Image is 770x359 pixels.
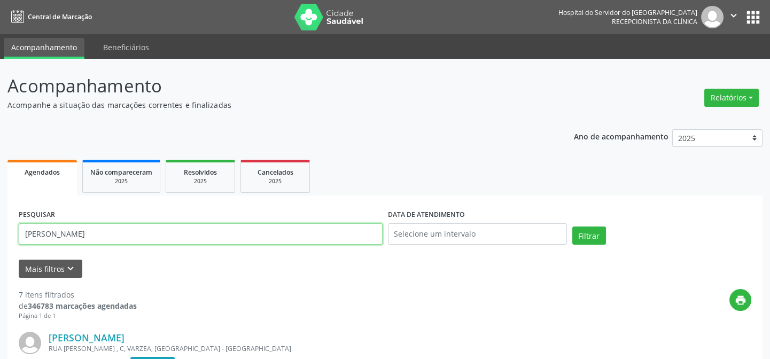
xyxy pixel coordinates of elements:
[19,289,137,300] div: 7 itens filtrados
[558,8,697,17] div: Hospital do Servidor do [GEOGRAPHIC_DATA]
[49,332,125,344] a: [PERSON_NAME]
[7,73,536,99] p: Acompanhamento
[572,227,606,245] button: Filtrar
[25,168,60,177] span: Agendados
[4,38,84,59] a: Acompanhamento
[96,38,157,57] a: Beneficiários
[19,223,383,245] input: Nome, código do beneficiário ou CPF
[388,207,465,223] label: DATA DE ATENDIMENTO
[184,168,217,177] span: Resolvidos
[7,8,92,26] a: Central de Marcação
[258,168,293,177] span: Cancelados
[735,294,746,306] i: print
[90,177,152,185] div: 2025
[19,311,137,321] div: Página 1 de 1
[7,99,536,111] p: Acompanhe a situação das marcações correntes e finalizadas
[19,260,82,278] button: Mais filtroskeyboard_arrow_down
[728,10,740,21] i: 
[28,301,137,311] strong: 346783 marcações agendadas
[574,129,668,143] p: Ano de acompanhamento
[49,344,591,353] div: RUA [PERSON_NAME] , C, VARZEA, [GEOGRAPHIC_DATA] - [GEOGRAPHIC_DATA]
[28,12,92,21] span: Central de Marcação
[724,6,744,28] button: 
[701,6,724,28] img: img
[248,177,302,185] div: 2025
[744,8,763,27] button: apps
[388,223,567,245] input: Selecione um intervalo
[174,177,227,185] div: 2025
[19,207,55,223] label: PESQUISAR
[19,332,41,354] img: img
[729,289,751,311] button: print
[704,89,759,107] button: Relatórios
[612,17,697,26] span: Recepcionista da clínica
[19,300,137,311] div: de
[90,168,152,177] span: Não compareceram
[65,263,76,275] i: keyboard_arrow_down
